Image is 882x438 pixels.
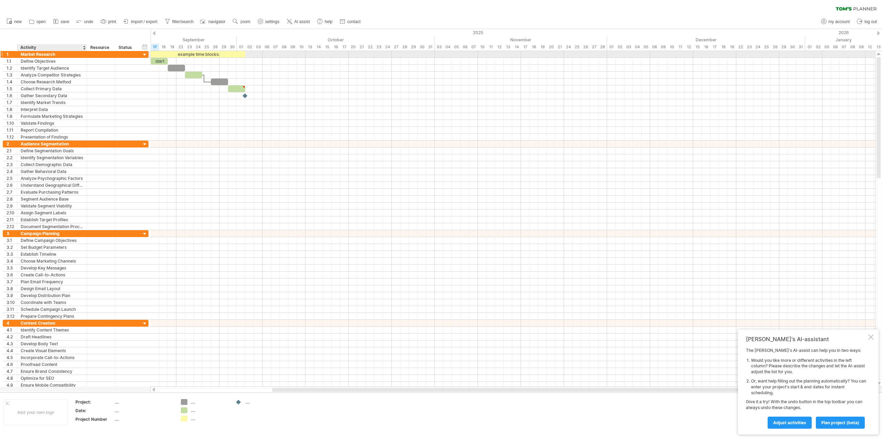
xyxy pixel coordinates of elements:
div: Segment Audience Base [21,196,83,202]
div: Optimize for SEO [21,375,83,381]
div: Project: [75,399,113,405]
div: October 2025 [237,36,435,43]
div: Create Visual Elements [21,347,83,354]
div: Tuesday, 25 November 2025 [573,43,581,51]
div: Wednesday, 15 October 2025 [323,43,331,51]
div: Define Segmentation Goals [21,147,83,154]
div: Identify Target Audience [21,65,83,71]
div: Develop Distribution Plan [21,292,83,299]
div: Add your own logo [3,399,68,425]
div: Monday, 10 November 2025 [478,43,486,51]
div: Monday, 29 December 2025 [779,43,788,51]
div: Formulate Marketing Strategies [21,113,83,120]
div: 2.11 [7,216,17,223]
div: Gather Behavioral Data [21,168,83,175]
div: 2.8 [7,196,17,202]
span: new [14,19,22,24]
div: Thursday, 30 October 2025 [418,43,426,51]
div: Activity [20,44,83,51]
div: 3.4 [7,258,17,264]
div: 1.5 [7,85,17,92]
div: Choose Research Method [21,79,83,85]
div: 3.9 [7,292,17,299]
span: navigator [208,19,225,24]
div: Monday, 13 October 2025 [306,43,314,51]
div: Monday, 3 November 2025 [435,43,443,51]
div: Establish Timeline [21,251,83,257]
div: Friday, 9 January 2026 [857,43,865,51]
div: 3 [7,230,17,237]
a: save [51,17,71,26]
div: 3.2 [7,244,17,251]
div: 4.7 [7,368,17,375]
div: Thursday, 8 January 2026 [848,43,857,51]
div: .... [191,399,228,405]
div: 1.10 [7,120,17,126]
div: 2.1 [7,147,17,154]
div: Validate Segment Viability [21,203,83,209]
a: settings [256,17,281,26]
div: Plan Email Frequency [21,278,83,285]
div: 4.9 [7,382,17,388]
div: 2.12 [7,223,17,230]
div: Wednesday, 31 December 2025 [797,43,805,51]
div: Audience Segmentation [21,141,83,147]
div: .... [191,416,228,421]
div: 3.5 [7,265,17,271]
div: Status [119,44,134,51]
div: Set Budget Parameters [21,244,83,251]
div: Tuesday, 14 October 2025 [314,43,323,51]
div: 3.7 [7,278,17,285]
div: Friday, 10 October 2025 [297,43,306,51]
div: Campaign Planning [21,230,83,237]
div: 2 [7,141,17,147]
a: help [315,17,335,26]
div: Tuesday, 11 November 2025 [486,43,495,51]
a: log out [855,17,879,26]
div: Presentation of Findings [21,134,83,140]
a: my account [819,17,852,26]
div: December 2025 [607,36,805,43]
div: Create Call-to-Actions [21,272,83,278]
div: 3.8 [7,285,17,292]
div: Thursday, 23 October 2025 [375,43,383,51]
div: Wednesday, 1 October 2025 [237,43,245,51]
span: import / export [131,19,157,24]
div: Ensure Mobile Compatibility [21,382,83,388]
div: example time blocks: [151,51,245,58]
div: 4.2 [7,334,17,340]
div: The [PERSON_NAME]'s AI-assist can help you in two ways: Give it a try! With the undo button in th... [746,348,867,428]
div: Tuesday, 28 October 2025 [400,43,409,51]
span: undo [84,19,93,24]
div: Thursday, 25 September 2025 [202,43,211,51]
a: plan project (beta) [816,417,865,429]
div: Collect Demographic Data [21,161,83,168]
div: 1.1 [7,58,17,64]
div: Project Number [75,416,113,422]
div: 4 [7,320,17,326]
div: Monday, 12 January 2026 [865,43,874,51]
div: Wednesday, 29 October 2025 [409,43,418,51]
div: Thursday, 20 November 2025 [547,43,555,51]
div: Assign Segment Labels [21,210,83,216]
div: Friday, 19 September 2025 [168,43,176,51]
div: 4.1 [7,327,17,333]
div: Thursday, 25 December 2025 [762,43,771,51]
div: Content Creation [21,320,83,326]
div: Wednesday, 17 December 2025 [710,43,719,51]
div: Tuesday, 7 October 2025 [271,43,280,51]
div: Friday, 5 December 2025 [642,43,650,51]
div: Monday, 22 September 2025 [176,43,185,51]
div: 2.4 [7,168,17,175]
div: Thursday, 18 December 2025 [719,43,728,51]
div: .... [115,408,173,414]
div: Wednesday, 8 October 2025 [280,43,288,51]
span: Adjust activities [773,420,806,425]
div: Friday, 17 October 2025 [340,43,349,51]
div: Tuesday, 4 November 2025 [443,43,452,51]
div: Wednesday, 24 December 2025 [753,43,762,51]
div: Define Campaign Objectives [21,237,83,244]
div: Evaluate Purchasing Patterns [21,189,83,195]
div: Friday, 14 November 2025 [512,43,521,51]
div: .... [245,399,283,405]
